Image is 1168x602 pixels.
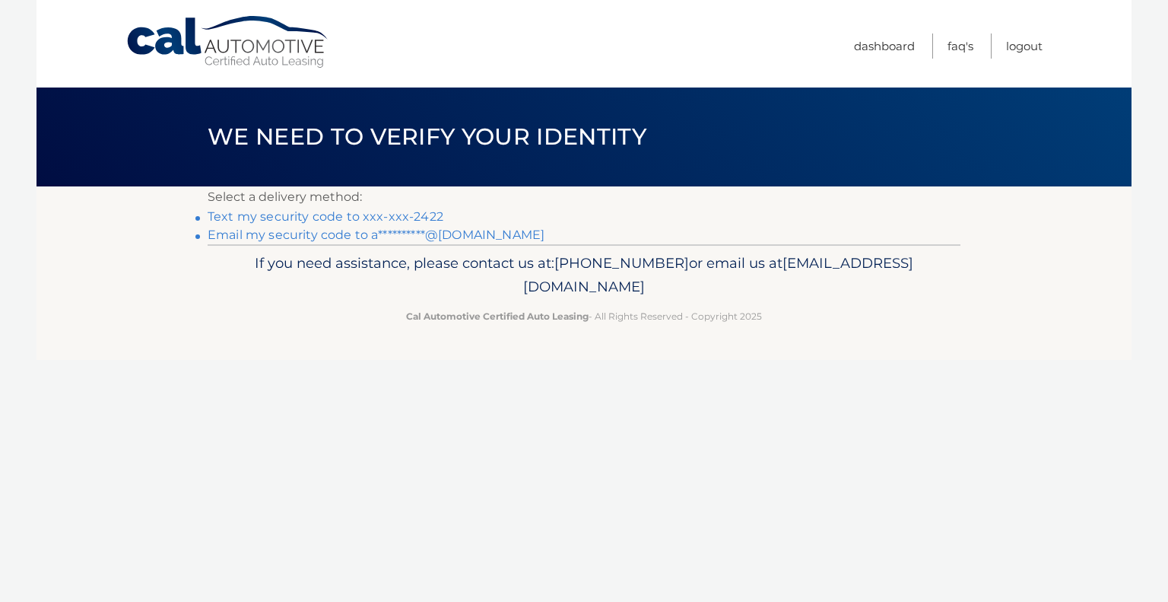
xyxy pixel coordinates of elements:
[1006,33,1043,59] a: Logout
[208,209,443,224] a: Text my security code to xxx-xxx-2422
[208,123,646,151] span: We need to verify your identity
[217,251,951,300] p: If you need assistance, please contact us at: or email us at
[554,254,689,272] span: [PHONE_NUMBER]
[208,228,544,242] a: Email my security code to a**********@[DOMAIN_NAME]
[854,33,915,59] a: Dashboard
[406,311,589,322] strong: Cal Automotive Certified Auto Leasing
[947,33,973,59] a: FAQ's
[217,308,951,324] p: - All Rights Reserved - Copyright 2025
[208,186,960,208] p: Select a delivery method:
[125,15,331,69] a: Cal Automotive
